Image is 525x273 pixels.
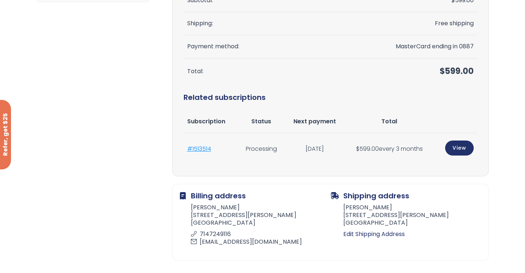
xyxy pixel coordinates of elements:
address: [PERSON_NAME] [STREET_ADDRESS][PERSON_NAME] [GEOGRAPHIC_DATA] [330,204,481,229]
h2: Shipping address [330,191,481,200]
h2: Related subscriptions [184,85,477,110]
span: $ [356,145,359,153]
span: $ [440,66,445,77]
span: 599.00 [440,66,474,77]
td: Processing [238,133,285,165]
span: Total [381,117,397,126]
th: Shipping: [184,12,351,35]
th: Total: [184,59,351,85]
th: Payment method: [184,35,351,58]
span: 599.00 [356,145,379,153]
td: [DATE] [285,133,345,165]
a: View [445,141,474,156]
span: Status [251,117,271,126]
p: [EMAIL_ADDRESS][DOMAIN_NAME] [191,238,326,246]
td: MasterCard ending in 0887 [351,35,477,58]
span: Subscription [187,117,225,126]
td: Free shipping [351,12,477,35]
td: every 3 months [345,133,434,165]
a: Edit Shipping Address [343,229,481,239]
address: [PERSON_NAME] [STREET_ADDRESS][PERSON_NAME] [GEOGRAPHIC_DATA] [180,204,330,248]
span: Next payment [293,117,336,126]
p: 7147249116 [191,231,326,238]
a: #1513514 [187,145,211,153]
h2: Billing address [180,191,330,200]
